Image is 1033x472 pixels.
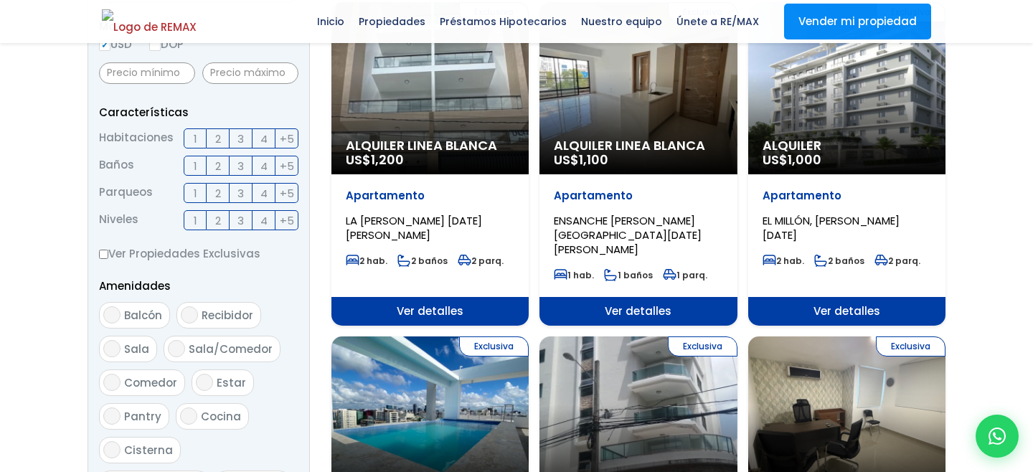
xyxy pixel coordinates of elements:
span: 2 [215,130,221,148]
input: Precio máximo [202,62,298,84]
span: Baños [99,156,134,176]
span: 2 parq. [874,255,920,267]
span: 4 [260,130,268,148]
span: Exclusiva [876,336,945,357]
span: 1 [194,184,197,202]
span: +5 [280,157,294,175]
span: +5 [280,130,294,148]
span: Niveles [99,210,138,230]
label: USD [99,35,132,53]
p: Apartamento [554,189,722,203]
span: US$ [554,151,608,169]
span: Comedor [124,375,177,390]
span: Alquiler [763,138,931,153]
span: 1 baños [604,269,653,281]
span: 3 [237,212,244,230]
label: DOP [149,35,184,53]
p: Apartamento [763,189,931,203]
span: 1 [194,130,197,148]
span: 1 hab. [554,269,594,281]
span: Habitaciones [99,128,174,148]
span: 1,100 [579,151,608,169]
input: Balcón [103,306,121,324]
span: 1 parq. [663,269,707,281]
span: 4 [260,157,268,175]
span: 2 baños [814,255,864,267]
span: LA [PERSON_NAME] [DATE][PERSON_NAME] [346,213,482,242]
a: Exclusiva Alquiler Linea Blanca US$1,200 Apartamento LA [PERSON_NAME] [DATE][PERSON_NAME] 2 hab. ... [331,2,529,326]
span: EL MILLÓN, [PERSON_NAME][DATE] [763,213,900,242]
span: 1 [194,157,197,175]
input: Ver Propiedades Exclusivas [99,250,108,259]
span: +5 [280,184,294,202]
span: Sala [124,341,149,357]
span: 2 hab. [763,255,804,267]
span: Estar [217,375,246,390]
span: ENSANCHE [PERSON_NAME][GEOGRAPHIC_DATA][DATE][PERSON_NAME] [554,213,702,257]
span: 1 [194,212,197,230]
span: 1,200 [371,151,404,169]
span: Recibidor [202,308,253,323]
p: Amenidades [99,277,298,295]
input: Cocina [180,407,197,425]
span: Exclusiva [668,336,737,357]
input: USD [99,39,110,51]
p: Apartamento [346,189,514,203]
input: Comedor [103,374,121,391]
span: Préstamos Hipotecarios [433,11,574,32]
span: 2 [215,157,221,175]
span: Únete a RE/MAX [669,11,766,32]
span: 4 [260,184,268,202]
input: Cisterna [103,441,121,458]
span: US$ [346,151,404,169]
span: 3 [237,184,244,202]
input: Precio mínimo [99,62,195,84]
input: Estar [196,374,213,391]
input: Pantry [103,407,121,425]
span: Balcón [124,308,162,323]
span: Parqueos [99,183,153,203]
span: 2 hab. [346,255,387,267]
input: Recibidor [181,306,198,324]
input: Sala [103,340,121,357]
span: Nuestro equipo [574,11,669,32]
img: Logo de REMAX [102,9,197,34]
span: Alquiler Linea Blanca [554,138,722,153]
span: Exclusiva [459,336,529,357]
span: Inicio [310,11,352,32]
span: Ver detalles [539,297,737,326]
a: Exclusiva Alquiler US$1,000 Apartamento EL MILLÓN, [PERSON_NAME][DATE] 2 hab. 2 baños 2 parq. Ver... [748,2,945,326]
span: 3 [237,157,244,175]
span: 4 [260,212,268,230]
input: Sala/Comedor [168,340,185,357]
input: DOP [149,39,161,51]
a: Exclusiva Alquiler Linea Blanca US$1,100 Apartamento ENSANCHE [PERSON_NAME][GEOGRAPHIC_DATA][DATE... [539,2,737,326]
span: 3 [237,130,244,148]
a: Vender mi propiedad [784,4,931,39]
span: Propiedades [352,11,433,32]
span: +5 [280,212,294,230]
span: Sala/Comedor [189,341,273,357]
span: 2 baños [397,255,448,267]
span: 2 [215,212,221,230]
span: Ver detalles [748,297,945,326]
p: Características [99,103,298,121]
label: Ver Propiedades Exclusivas [99,245,298,263]
span: 2 [215,184,221,202]
span: Alquiler Linea Blanca [346,138,514,153]
span: Pantry [124,409,161,424]
span: US$ [763,151,821,169]
span: Ver detalles [331,297,529,326]
span: Cisterna [124,443,173,458]
span: 1,000 [788,151,821,169]
span: 2 parq. [458,255,504,267]
span: Cocina [201,409,241,424]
